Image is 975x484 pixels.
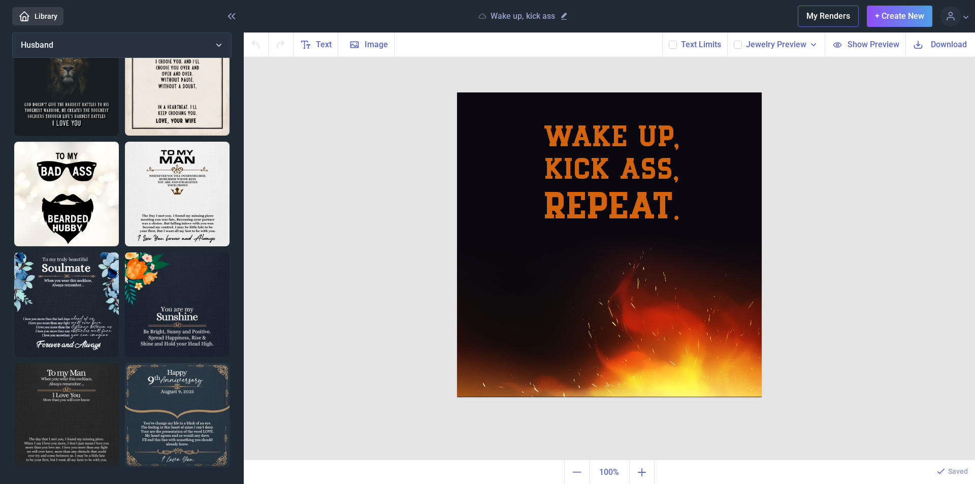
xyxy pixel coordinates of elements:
[746,39,806,51] span: Jewelry Preview
[564,460,589,484] button: Zoom out
[798,6,859,27] button: My Renders
[244,33,269,56] button: Undo
[457,92,762,397] img: b016.jpg
[948,466,968,476] p: Saved
[125,252,230,357] img: You are my sunshine
[14,363,119,468] img: to my man
[365,39,388,51] span: Image
[867,6,932,27] button: + Create New
[536,122,689,223] div: WAKE UP, KICK ASS, .
[125,31,230,136] img: I choose you
[12,7,63,25] a: Library
[125,142,230,246] img: To My Man
[14,252,119,357] img: To my truly beautiful soulmate
[544,188,674,227] span: REPEAT
[592,462,627,482] span: 100%
[931,39,967,50] span: Download
[825,33,905,56] button: Show Preview
[848,39,899,50] span: Show Preview
[630,460,655,484] button: Zoom in
[746,39,819,51] button: Jewelry Preview
[316,39,332,51] span: Text
[589,460,630,484] button: Actual size
[294,33,338,56] button: Text
[491,11,555,21] p: Wake up, kick ass
[125,363,230,468] img: To my Best Friend
[21,40,53,50] span: Husband
[338,33,395,56] button: Image
[269,33,294,56] button: Redo
[681,39,721,51] button: Text Limits
[12,33,232,58] button: Husband
[14,31,119,136] img: To My Husband
[905,33,975,56] button: Download
[14,142,119,246] img: Bad ass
